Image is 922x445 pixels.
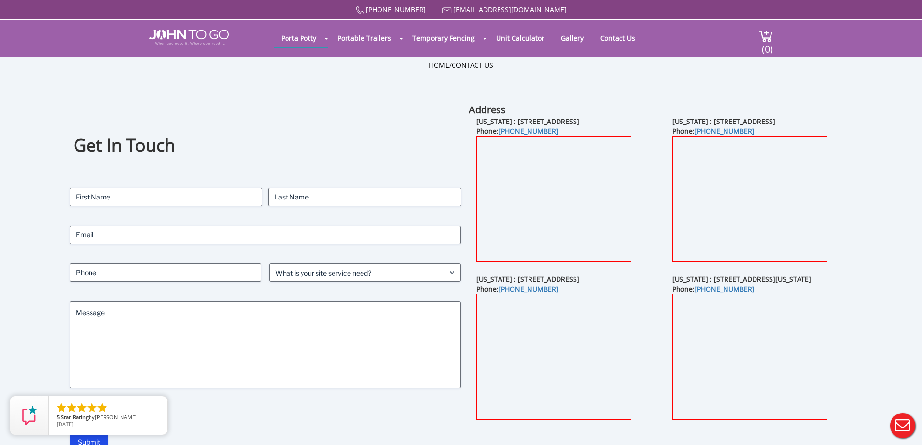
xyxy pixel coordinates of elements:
a: [PHONE_NUMBER] [366,5,426,14]
span: Star Rating [61,414,89,421]
span: [DATE] [57,420,74,428]
img: Mail [442,7,452,14]
li:  [96,402,108,414]
button: Live Chat [883,406,922,445]
a: Contact Us [452,61,493,70]
b: [US_STATE] : [STREET_ADDRESS] [476,275,579,284]
b: Address [469,103,506,116]
h1: Get In Touch [74,134,457,157]
a: Unit Calculator [489,29,552,47]
label: CAPTCHA [70,408,461,417]
a: Temporary Fencing [405,29,482,47]
img: Review Rating [20,406,39,425]
li:  [86,402,98,414]
ul: / [429,61,493,70]
a: Contact Us [593,29,642,47]
a: Home [429,61,449,70]
b: Phone: [672,126,755,136]
img: JOHN to go [149,30,229,45]
a: Gallery [554,29,591,47]
input: Email [70,226,461,244]
img: Call [356,6,364,15]
span: (0) [761,35,773,56]
a: [PHONE_NUMBER] [499,126,559,136]
img: cart a [758,30,773,43]
a: Porta Potty [274,29,323,47]
input: Last Name [268,188,461,206]
span: 5 [57,414,60,421]
b: Phone: [672,284,755,293]
a: Portable Trailers [330,29,398,47]
a: [PHONE_NUMBER] [695,126,755,136]
b: [US_STATE] : [STREET_ADDRESS] [476,117,579,126]
li:  [76,402,88,414]
input: Phone [70,263,261,282]
a: [EMAIL_ADDRESS][DOMAIN_NAME] [453,5,567,14]
span: by [57,414,160,421]
li:  [66,402,77,414]
li:  [56,402,67,414]
a: [PHONE_NUMBER] [499,284,559,293]
a: [PHONE_NUMBER] [695,284,755,293]
b: [US_STATE] : [STREET_ADDRESS] [672,117,775,126]
b: Phone: [476,284,559,293]
input: First Name [70,188,262,206]
b: [US_STATE] : [STREET_ADDRESS][US_STATE] [672,275,811,284]
b: Phone: [476,126,559,136]
span: [PERSON_NAME] [95,414,137,421]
